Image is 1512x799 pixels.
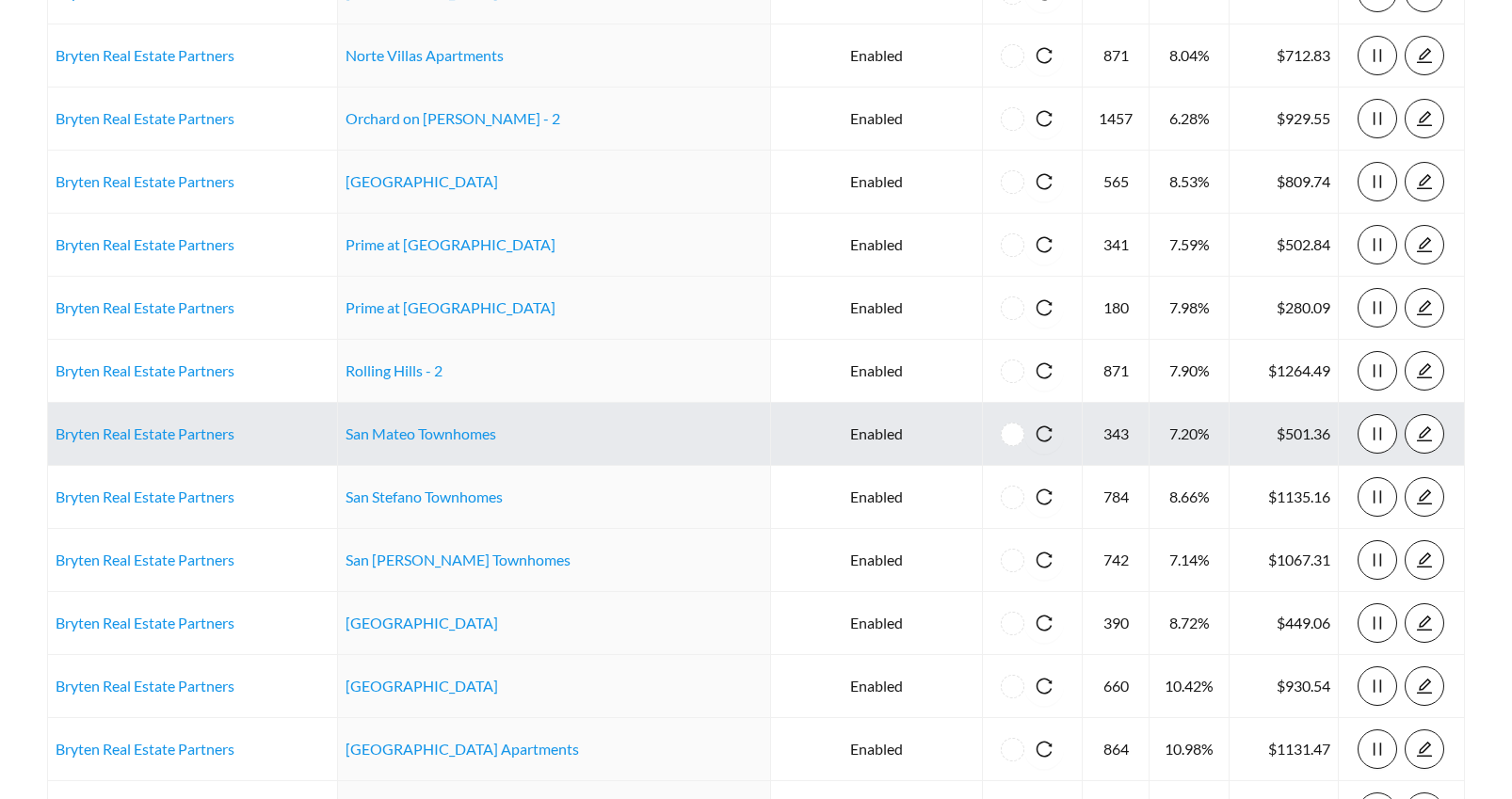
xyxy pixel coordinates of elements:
[1406,47,1443,64] span: edit
[1024,299,1064,316] span: reload
[1359,236,1396,253] span: pause
[56,487,234,505] a: Bryten Real Estate Partners
[1230,340,1339,403] td: $1264.49
[1230,655,1339,718] td: $930.54
[1083,88,1150,151] td: 1457
[1405,614,1444,631] a: edit
[1024,362,1064,379] span: reload
[1405,288,1444,328] button: edit
[346,487,503,505] a: San Stefano Townhomes
[1406,362,1443,379] span: edit
[56,614,234,631] a: Bryten Real Estate Partners
[1406,741,1443,758] span: edit
[1230,529,1339,592] td: $1067.31
[1359,488,1396,505] span: pause
[771,24,983,88] td: Enabled
[1406,488,1443,505] span: edit
[1406,678,1443,695] span: edit
[346,551,571,568] a: San [PERSON_NAME] Townhomes
[1405,487,1444,505] a: edit
[1083,718,1150,781] td: 864
[56,424,234,442] a: Bryten Real Estate Partners
[1358,729,1397,769] button: pause
[1024,551,1064,568] span: reload
[771,529,983,592] td: Enabled
[771,340,983,403] td: Enabled
[1150,151,1230,214] td: 8.53%
[1359,173,1396,190] span: pause
[1358,288,1397,328] button: pause
[1359,615,1396,631] span: pause
[1358,36,1397,75] button: pause
[1406,615,1443,631] span: edit
[1358,477,1397,517] button: pause
[346,740,579,758] a: [GEOGRAPHIC_DATA] Apartments
[1230,466,1339,529] td: $1135.16
[1024,36,1064,75] button: reload
[1358,351,1397,391] button: pause
[346,298,555,316] a: Prime at [GEOGRAPHIC_DATA]
[771,88,983,151] td: Enabled
[1230,277,1339,340] td: $280.09
[1358,162,1397,201] button: pause
[1230,24,1339,88] td: $712.83
[56,361,234,379] a: Bryten Real Estate Partners
[1359,425,1396,442] span: pause
[1083,277,1150,340] td: 180
[1359,678,1396,695] span: pause
[1024,47,1064,64] span: reload
[1358,225,1397,264] button: pause
[56,551,234,568] a: Bryten Real Estate Partners
[1405,729,1444,769] button: edit
[1150,529,1230,592] td: 7.14%
[1405,351,1444,391] button: edit
[1150,214,1230,277] td: 7.59%
[346,172,498,190] a: [GEOGRAPHIC_DATA]
[1406,236,1443,253] span: edit
[1230,214,1339,277] td: $502.84
[1150,340,1230,403] td: 7.90%
[346,424,496,442] a: San Mateo Townhomes
[1359,110,1396,127] span: pause
[56,46,234,64] a: Bryten Real Estate Partners
[1083,466,1150,529] td: 784
[1406,299,1443,316] span: edit
[1024,99,1064,138] button: reload
[1405,677,1444,695] a: edit
[1358,99,1397,138] button: pause
[346,677,498,695] a: [GEOGRAPHIC_DATA]
[1405,36,1444,75] button: edit
[56,172,234,190] a: Bryten Real Estate Partners
[1150,655,1230,718] td: 10.42%
[771,151,983,214] td: Enabled
[771,718,983,781] td: Enabled
[1150,718,1230,781] td: 10.98%
[1405,172,1444,190] a: edit
[1405,540,1444,580] button: edit
[1024,288,1064,328] button: reload
[1358,540,1397,580] button: pause
[1150,277,1230,340] td: 7.98%
[1083,403,1150,466] td: 343
[1405,225,1444,264] button: edit
[1405,603,1444,643] button: edit
[1024,729,1064,769] button: reload
[56,235,234,253] a: Bryten Real Estate Partners
[56,677,234,695] a: Bryten Real Estate Partners
[1359,741,1396,758] span: pause
[1024,540,1064,580] button: reload
[1359,551,1396,568] span: pause
[1024,425,1064,442] span: reload
[1405,361,1444,379] a: edit
[1405,551,1444,568] a: edit
[1359,362,1396,379] span: pause
[346,361,442,379] a: Rolling Hills - 2
[1230,592,1339,655] td: $449.06
[1405,298,1444,316] a: edit
[346,235,555,253] a: Prime at [GEOGRAPHIC_DATA]
[771,466,983,529] td: Enabled
[1024,225,1064,264] button: reload
[1405,162,1444,201] button: edit
[1150,403,1230,466] td: 7.20%
[771,277,983,340] td: Enabled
